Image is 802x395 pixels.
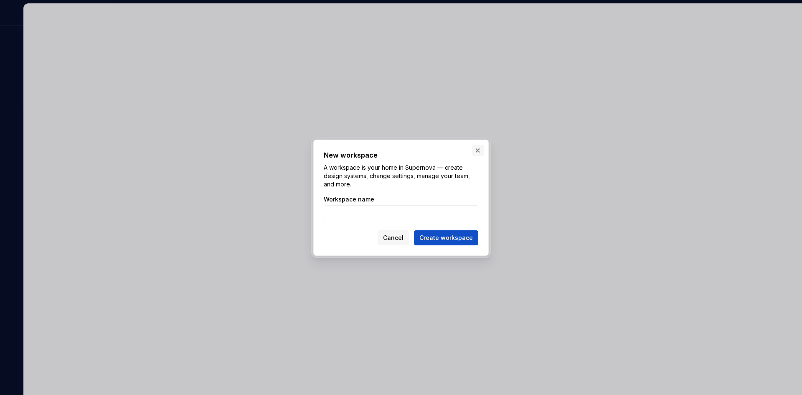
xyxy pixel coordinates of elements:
label: Workspace name [324,195,374,204]
span: Create workspace [419,234,473,242]
button: Cancel [378,230,409,245]
p: A workspace is your home in Supernova — create design systems, change settings, manage your team,... [324,163,478,189]
button: Create workspace [414,230,478,245]
h2: New workspace [324,150,478,160]
span: Cancel [383,234,404,242]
